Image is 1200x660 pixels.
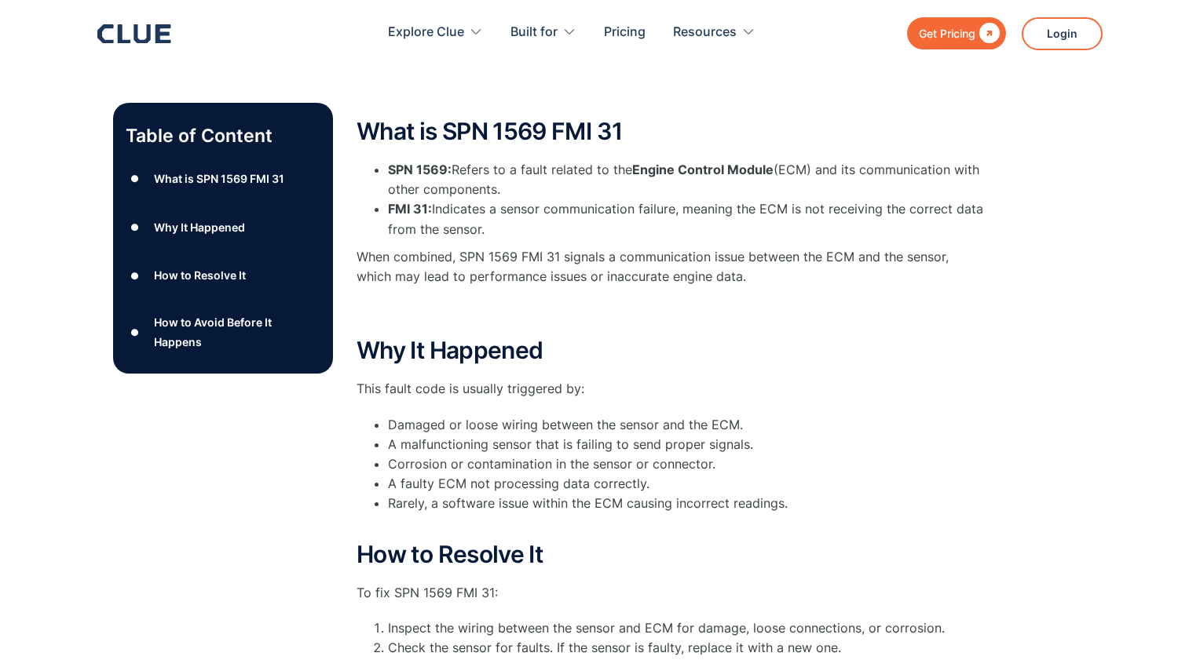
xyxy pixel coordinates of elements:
div: Resources [673,8,755,57]
li: Corrosion or contamination in the sensor or connector. [388,454,985,474]
a: Get Pricing [907,17,1006,49]
div: Resources [673,8,737,57]
div: Why It Happened [154,217,245,237]
p: ‍ [357,302,985,322]
h2: How to Resolve It [357,541,985,567]
h2: Why It Happened [357,337,985,363]
div: Explore Clue [388,8,483,57]
li: Indicates a sensor communication failure, meaning the ECM is not receiving the correct data from ... [388,199,985,239]
p: When combined, SPN 1569 FMI 31 signals a communication issue between the ECM and the sensor, whic... [357,247,985,286]
div: Built for [510,8,558,57]
li: Check the sensor for faults. If the sensor is faulty, replace it with a new one. [388,638,985,658]
li: A malfunctioning sensor that is failing to send proper signals. [388,435,985,454]
p: This fault code is usually triggered by: [357,379,985,399]
a: Login [1022,17,1103,50]
strong: SPN 1569: [388,162,452,177]
a: ●Why It Happened [126,216,320,239]
a: Pricing [604,8,646,57]
li: A faulty ECM not processing data correctly. [388,474,985,494]
li: Rarely, a software issue within the ECM causing incorrect readings. [388,494,985,533]
div: How to Avoid Before It Happens [154,312,320,352]
strong: FMI 31: [388,201,432,217]
div: ● [126,167,145,191]
li: Refers to a fault related to the (ECM) and its communication with other components. [388,160,985,199]
a: ●How to Resolve It [126,264,320,287]
strong: Engine Control Module [632,162,774,177]
a: ●What is SPN 1569 FMI 31 [126,167,320,191]
div:  [975,24,1000,43]
li: Inspect the wiring between the sensor and ECM for damage, loose connections, or corrosion. [388,618,985,638]
div: Built for [510,8,576,57]
div: What is SPN 1569 FMI 31 [154,169,284,188]
div: Explore Clue [388,8,464,57]
p: To fix SPN 1569 FMI 31: [357,583,985,603]
a: ●How to Avoid Before It Happens [126,312,320,352]
p: Table of Content [126,123,320,148]
h2: What is SPN 1569 FMI 31 [357,119,985,144]
div: How to Resolve It [154,265,246,285]
div: ● [126,216,145,239]
div: Get Pricing [919,24,975,43]
div: ● [126,320,145,344]
div: ● [126,264,145,287]
li: Damaged or loose wiring between the sensor and the ECM. [388,415,985,435]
